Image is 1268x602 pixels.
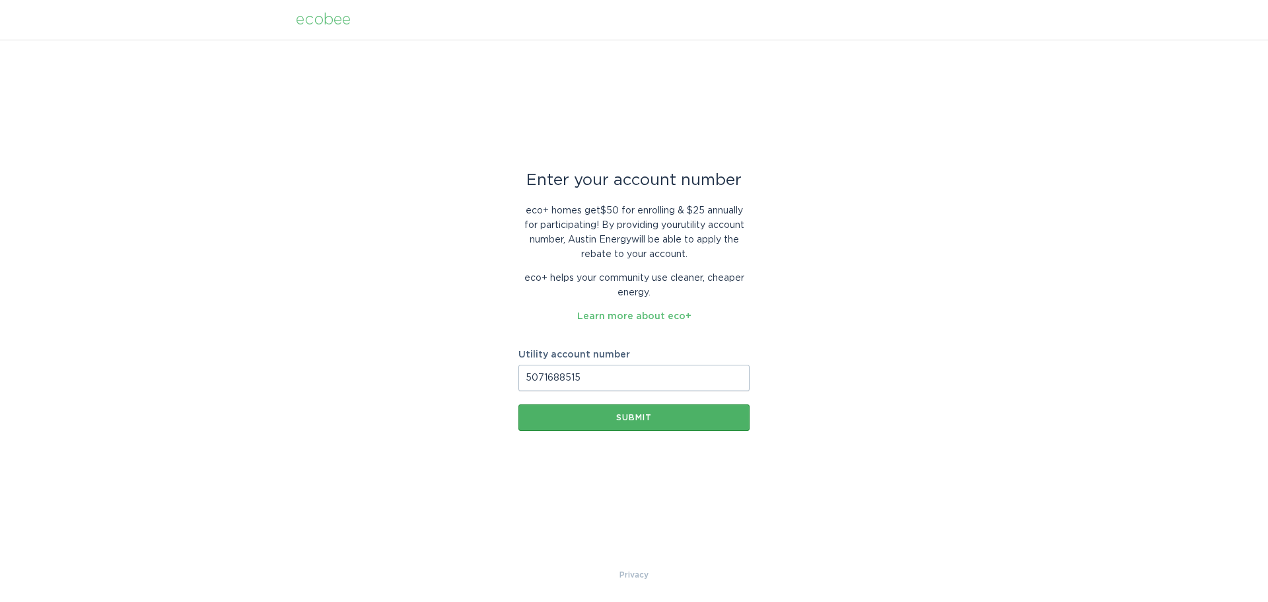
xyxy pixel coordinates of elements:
p: eco+ helps your community use cleaner, cheaper energy. [518,271,750,300]
p: eco+ homes get $50 for enrolling & $25 annually for participating ! By providing your utility acc... [518,204,750,262]
a: Privacy Policy & Terms of Use [619,568,649,582]
div: ecobee [296,13,351,27]
div: Enter your account number [518,173,750,188]
button: Submit [518,404,750,431]
label: Utility account number [518,350,750,359]
div: Submit [525,414,743,422]
a: Learn more about eco+ [577,312,691,321]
